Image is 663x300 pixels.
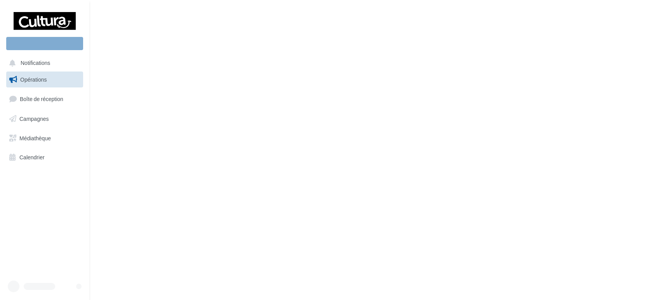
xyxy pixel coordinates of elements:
span: Campagnes [19,115,49,122]
span: Boîte de réception [20,96,63,102]
div: Nouvelle campagne [6,37,83,50]
span: Opérations [20,76,47,83]
span: Calendrier [19,154,45,160]
a: Boîte de réception [5,91,85,107]
a: Médiathèque [5,130,85,147]
span: Notifications [21,60,50,66]
a: Campagnes [5,111,85,127]
a: Opérations [5,72,85,88]
a: Calendrier [5,149,85,166]
span: Médiathèque [19,134,51,141]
